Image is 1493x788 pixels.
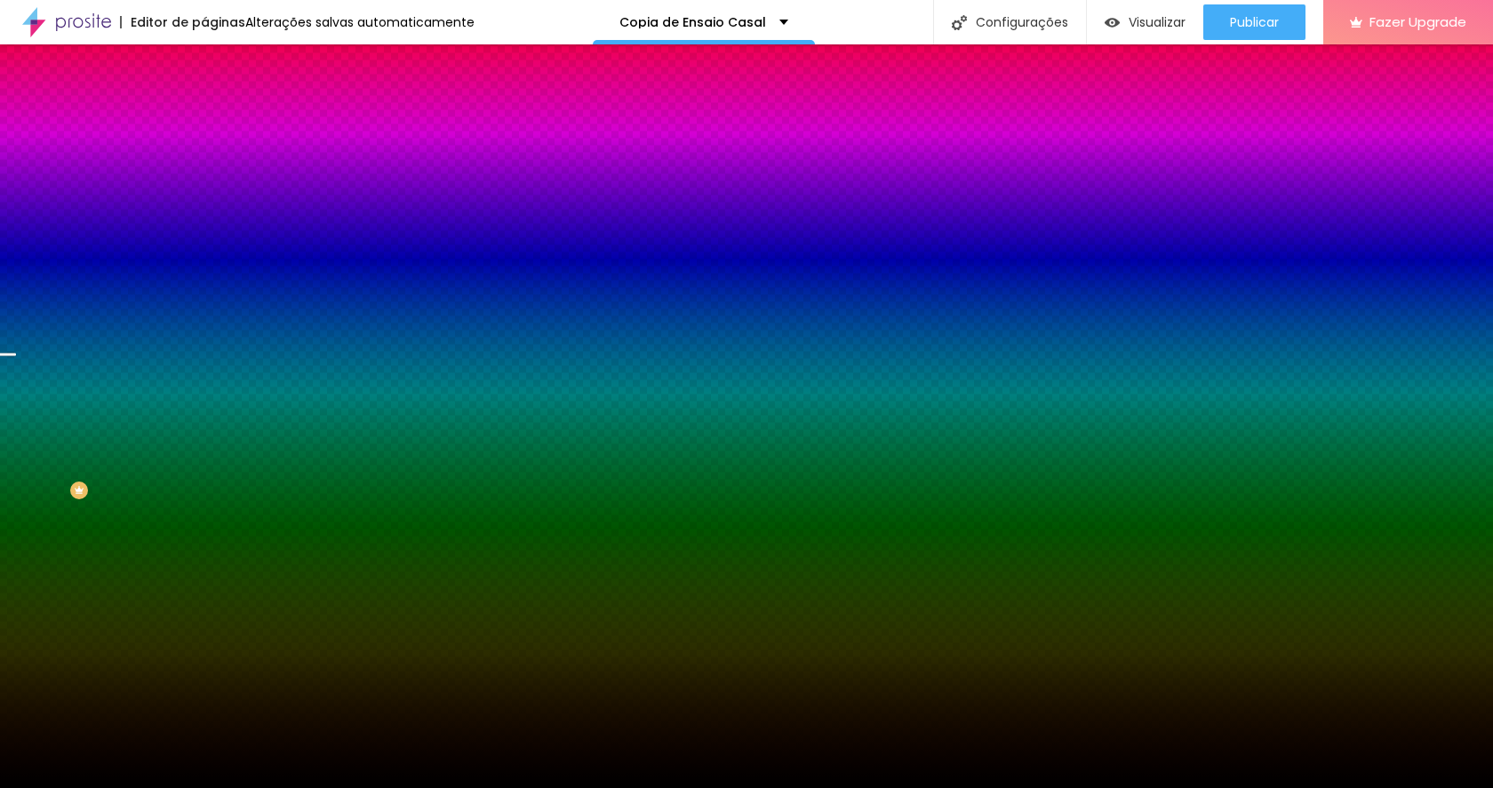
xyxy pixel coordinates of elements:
img: Icone [952,15,967,30]
span: Visualizar [1129,15,1186,29]
div: Alterações salvas automaticamente [245,16,475,28]
span: Publicar [1230,15,1279,29]
button: Visualizar [1087,4,1203,40]
img: view-1.svg [1105,15,1120,30]
div: Editor de páginas [120,16,245,28]
p: Copia de Ensaio Casal [619,16,766,28]
span: Fazer Upgrade [1369,14,1466,29]
button: Publicar [1203,4,1305,40]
